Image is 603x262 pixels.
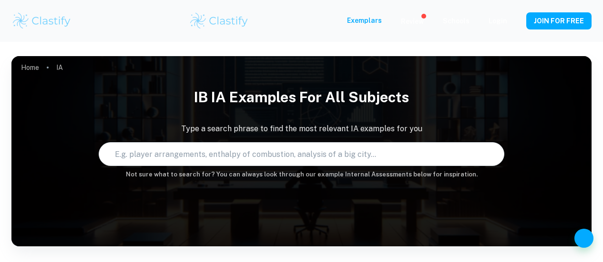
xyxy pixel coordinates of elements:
[189,11,249,30] img: Clastify logo
[11,170,592,179] h6: Not sure what to search for? You can always look through our example Internal Assessments below f...
[21,61,39,74] a: Home
[347,15,382,26] p: Exemplars
[574,229,593,248] button: Help and Feedback
[99,141,486,167] input: E.g. player arrangements, enthalpy of combustion, analysis of a big city...
[11,83,592,112] h1: IB IA examples for all subjects
[11,11,72,30] img: Clastify logo
[443,17,470,25] a: Schools
[11,123,592,135] p: Type a search phrase to find the most relevant IA examples for you
[526,12,592,29] button: JOIN FOR FREE
[401,16,424,27] p: Review
[489,17,507,25] a: Login
[490,150,497,158] button: Search
[56,62,63,73] p: IA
